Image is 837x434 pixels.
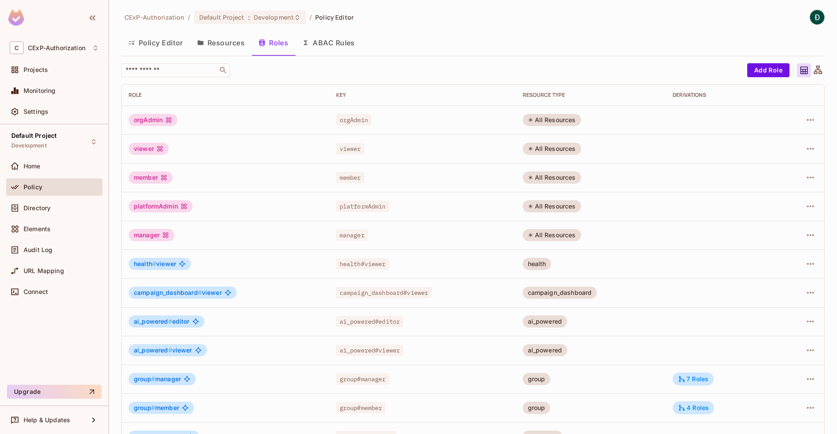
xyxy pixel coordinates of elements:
span: group#member [336,402,386,413]
div: manager [129,229,174,241]
div: orgAdmin [129,114,177,126]
div: All Resources [523,229,581,241]
li: / [310,13,312,21]
span: viewer [134,289,222,296]
li: / [188,13,190,21]
button: Upgrade [7,385,102,399]
span: : [248,14,251,21]
span: Connect [24,288,48,295]
div: campaign_dashboard [523,287,597,299]
div: 4 Roles [678,404,709,412]
span: health [134,260,156,267]
span: viewer [134,260,176,267]
div: health [523,258,551,270]
div: Role [129,92,322,99]
span: Settings [24,108,48,115]
span: Development [11,142,47,149]
span: # [151,404,155,411]
span: Default Project [199,13,245,21]
img: Đình Phú Nguyễn [810,10,824,24]
div: platformAdmin [129,200,193,212]
img: SReyMgAAAABJRU5ErkJggg== [8,10,24,26]
button: Policy Editor [121,32,190,54]
div: Derivations [673,92,770,99]
span: health#viewer [336,258,389,270]
span: Development [254,13,294,21]
span: Home [24,163,41,170]
span: Elements [24,226,51,232]
div: 7 Roles [678,375,708,383]
span: member [336,172,364,183]
div: Key [336,92,509,99]
button: Add Role [747,63,789,77]
span: orgAdmin [336,114,371,126]
span: campaign_dashboard#viewer [336,287,432,298]
div: ai_powered [523,315,568,328]
div: All Resources [523,114,581,126]
span: Audit Log [24,246,52,253]
span: viewer [134,347,192,354]
span: ai_powered#viewer [336,345,404,356]
span: # [168,318,172,325]
span: Directory [24,205,51,212]
span: Help & Updates [24,417,70,424]
span: Monitoring [24,87,56,94]
span: # [152,260,156,267]
div: member [129,171,173,184]
span: Default Project [11,132,57,139]
span: campaign_dashboard [134,289,202,296]
span: URL Mapping [24,267,64,274]
span: member [134,404,179,411]
span: group [134,404,155,411]
button: Resources [190,32,252,54]
span: # [151,375,155,383]
span: Workspace: CExP-Authorization [28,44,85,51]
div: group [523,373,551,385]
div: group [523,402,551,414]
span: Policy Editor [315,13,354,21]
span: Projects [24,66,48,73]
div: RESOURCE TYPE [523,92,659,99]
div: All Resources [523,171,581,184]
div: All Resources [523,200,581,212]
span: group [134,375,155,383]
span: # [198,289,202,296]
button: ABAC Rules [295,32,362,54]
span: platformAdmin [336,201,389,212]
div: ai_powered [523,344,568,356]
span: manager [134,376,181,383]
span: ai_powered#editor [336,316,404,327]
span: manager [336,229,368,241]
span: group#manager [336,373,389,385]
span: editor [134,318,190,325]
span: ai_powered [134,346,172,354]
button: Roles [252,32,295,54]
span: viewer [336,143,364,154]
div: viewer [129,143,169,155]
span: the active workspace [125,13,184,21]
div: All Resources [523,143,581,155]
span: Policy [24,184,42,191]
span: ai_powered [134,318,172,325]
span: # [168,346,172,354]
span: C [10,41,24,54]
